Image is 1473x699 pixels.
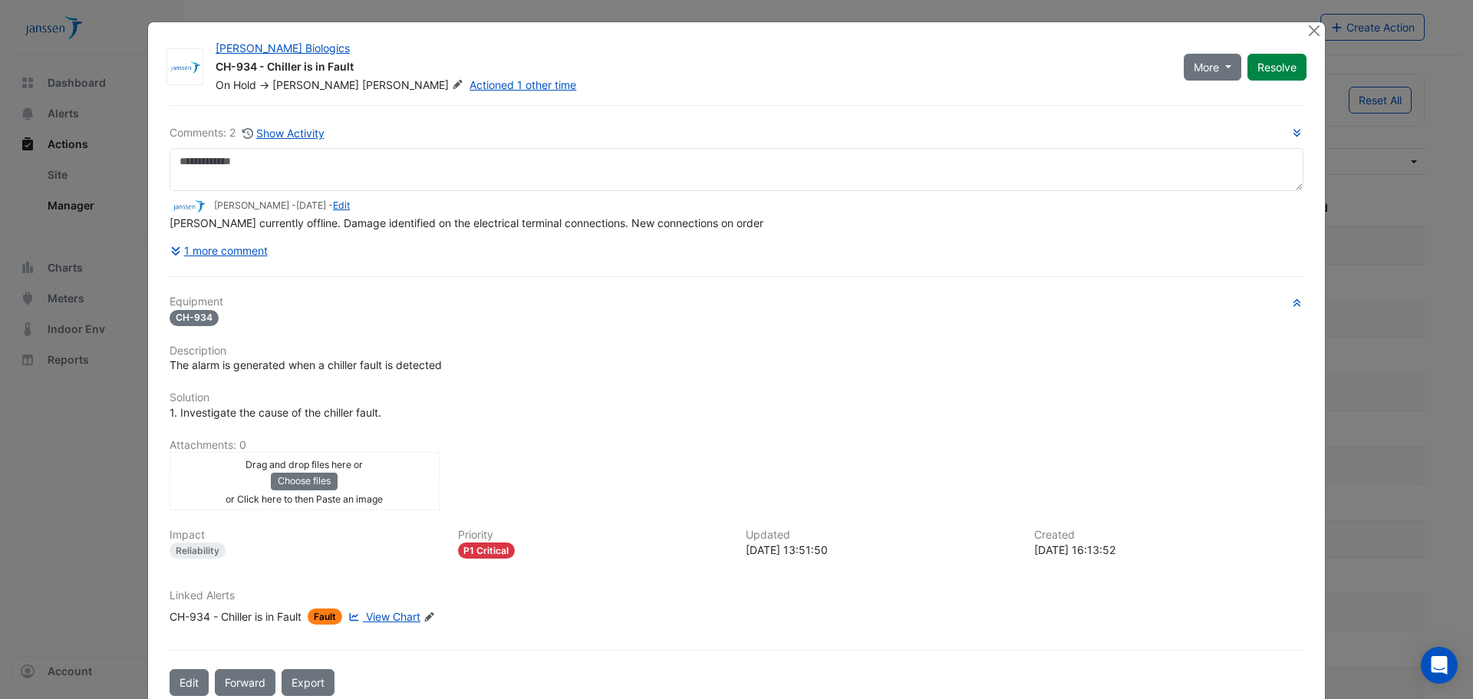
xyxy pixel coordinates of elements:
[1034,529,1304,542] h6: Created
[216,78,256,91] span: On Hold
[458,542,516,559] div: P1 Critical
[170,391,1303,404] h6: Solution
[170,529,440,542] h6: Impact
[271,473,338,490] button: Choose files
[366,610,420,623] span: View Chart
[259,78,269,91] span: ->
[1247,54,1307,81] button: Resolve
[746,529,1016,542] h6: Updated
[215,669,275,696] button: Forward
[216,59,1165,77] div: CH-934 - Chiller is in Fault
[423,612,435,623] fa-icon: Edit Linked Alerts
[272,78,359,91] span: [PERSON_NAME]
[242,124,325,142] button: Show Activity
[308,608,342,625] span: Fault
[746,542,1016,558] div: [DATE] 13:51:50
[1034,542,1304,558] div: [DATE] 16:13:52
[345,608,420,625] a: View Chart
[170,439,1303,452] h6: Attachments: 0
[170,216,763,229] span: [PERSON_NAME] currently offline. Damage identified on the electrical terminal connections. New co...
[170,608,302,625] div: CH-934 - Chiller is in Fault
[458,529,728,542] h6: Priority
[170,124,325,142] div: Comments: 2
[214,199,350,213] small: [PERSON_NAME] - -
[170,310,219,326] span: CH-934
[170,669,209,696] button: Edit
[216,41,350,54] a: [PERSON_NAME] Biologics
[170,345,1303,358] h6: Description
[1184,54,1241,81] button: More
[296,199,326,211] span: 2025-09-24 13:51:50
[470,78,576,91] a: Actioned 1 other time
[226,493,383,505] small: or Click here to then Paste an image
[362,77,466,93] span: [PERSON_NAME]
[170,358,442,371] span: The alarm is generated when a chiller fault is detected
[333,199,350,211] a: Edit
[282,669,334,696] a: Export
[1194,59,1219,75] span: More
[170,198,208,215] img: JnJ Janssen
[170,295,1303,308] h6: Equipment
[167,60,203,75] img: JnJ Janssen
[170,589,1303,602] h6: Linked Alerts
[1421,647,1458,684] div: Open Intercom Messenger
[170,542,226,559] div: Reliability
[245,459,363,470] small: Drag and drop files here or
[1306,22,1322,38] button: Close
[170,237,269,264] button: 1 more comment
[170,406,381,419] span: 1. Investigate the cause of the chiller fault.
